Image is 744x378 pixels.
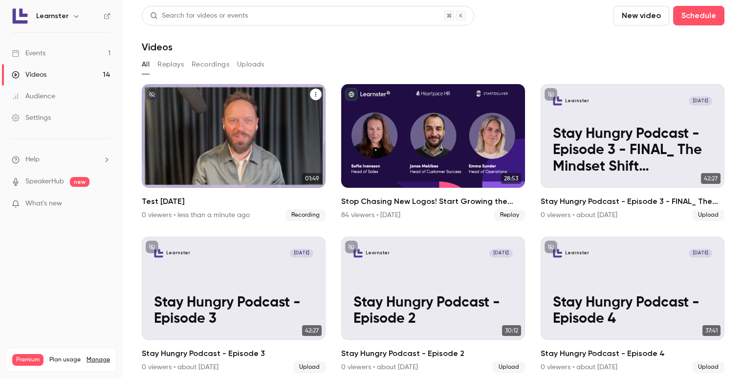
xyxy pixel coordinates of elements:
[166,250,190,256] p: Learnster
[142,196,326,207] h2: Test [DATE]
[293,361,326,373] span: Upload
[345,241,358,253] button: unpublished
[565,250,589,256] p: Learnster
[541,237,724,374] li: Stay Hungry Podcast - Episode 4
[541,84,724,221] li: Stay Hungry Podcast - Episode 3 - FINAL_ The Mindset Shift Organizations Need to Unlock Growth-VEED
[341,84,525,221] li: Stop Chasing New Logos! Start Growing the Ones You Have.
[493,361,525,373] span: Upload
[49,356,81,364] span: Plan usage
[12,8,28,24] img: Learnster
[702,325,721,336] span: 37:41
[553,96,562,106] img: Stay Hungry Podcast - Episode 3 - FINAL_ The Mindset Shift Organizations Need to Unlock Growth-VEED
[285,209,326,221] span: Recording
[142,237,326,374] li: Stay Hungry Podcast - Episode 3
[142,84,326,221] li: Test 2 sept
[353,295,513,328] p: Stay Hungry Podcast - Episode 2
[142,41,173,53] h1: Videos
[99,200,110,208] iframe: Noticeable Trigger
[541,362,617,372] div: 0 viewers • about [DATE]
[553,249,562,258] img: Stay Hungry Podcast - Episode 4
[237,57,264,72] button: Uploads
[142,57,150,72] button: All
[12,48,45,58] div: Events
[541,196,724,207] h2: Stay Hungry Podcast - Episode 3 - FINAL_ The Mindset Shift Organizations Need to Unlock Growth-VEED
[345,88,358,101] button: published
[25,155,40,165] span: Help
[341,362,418,372] div: 0 viewers • about [DATE]
[692,361,724,373] span: Upload
[12,113,51,123] div: Settings
[142,237,326,374] a: Stay Hungry Podcast - Episode 3Learnster[DATE]Stay Hungry Podcast - Episode 342:27Stay Hungry Pod...
[545,241,557,253] button: unpublished
[541,210,617,220] div: 0 viewers • about [DATE]
[154,249,163,258] img: Stay Hungry Podcast - Episode 3
[12,354,44,366] span: Premium
[146,88,158,101] button: unpublished
[489,249,513,258] span: [DATE]
[553,126,712,176] p: Stay Hungry Podcast - Episode 3 - FINAL_ The Mindset Shift Organizations Need to Unlock Growth-VEED
[302,173,322,184] span: 01:49
[541,348,724,359] h2: Stay Hungry Podcast - Episode 4
[341,237,525,374] a: Stay Hungry Podcast - Episode 2Learnster[DATE]Stay Hungry Podcast - Episode 230:12Stay Hungry Pod...
[142,210,250,220] div: 0 viewers • less than a minute ago
[87,356,110,364] a: Manage
[553,295,712,328] p: Stay Hungry Podcast - Episode 4
[341,196,525,207] h2: Stop Chasing New Logos! Start Growing the Ones You Have.
[142,6,724,372] section: Videos
[341,84,525,221] a: 28:53Stop Chasing New Logos! Start Growing the Ones You Have.84 viewers • [DATE]Replay
[192,57,229,72] button: Recordings
[366,250,390,256] p: Learnster
[689,249,712,258] span: [DATE]
[12,155,110,165] li: help-dropdown-opener
[494,209,525,221] span: Replay
[70,177,89,187] span: new
[12,70,46,80] div: Videos
[565,98,589,104] p: Learnster
[142,84,326,221] a: 01:49Test [DATE]0 viewers • less than a minute agoRecording
[701,173,721,184] span: 42:27
[25,199,62,209] span: What's new
[157,57,184,72] button: Replays
[501,173,521,184] span: 28:53
[142,362,219,372] div: 0 viewers • about [DATE]
[541,237,724,374] a: Stay Hungry Podcast - Episode 4Learnster[DATE]Stay Hungry Podcast - Episode 437:41Stay Hungry Pod...
[502,325,521,336] span: 30:12
[353,249,363,258] img: Stay Hungry Podcast - Episode 2
[673,6,724,25] button: Schedule
[25,177,64,187] a: SpeakerHub
[154,295,313,328] p: Stay Hungry Podcast - Episode 3
[613,6,669,25] button: New video
[142,348,326,359] h2: Stay Hungry Podcast - Episode 3
[541,84,724,221] a: Stay Hungry Podcast - Episode 3 - FINAL_ The Mindset Shift Organizations Need to Unlock Growth-VE...
[36,11,68,21] h6: Learnster
[545,88,557,101] button: unpublished
[302,325,322,336] span: 42:27
[341,348,525,359] h2: Stay Hungry Podcast - Episode 2
[692,209,724,221] span: Upload
[150,11,248,21] div: Search for videos or events
[341,210,400,220] div: 84 viewers • [DATE]
[290,249,313,258] span: [DATE]
[12,91,55,101] div: Audience
[146,241,158,253] button: unpublished
[341,237,525,374] li: Stay Hungry Podcast - Episode 2
[689,96,712,106] span: [DATE]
